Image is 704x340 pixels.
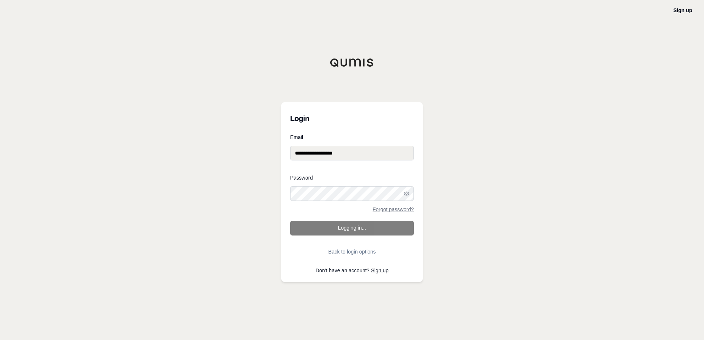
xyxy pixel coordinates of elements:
[290,135,414,140] label: Email
[673,7,692,13] a: Sign up
[290,111,414,126] h3: Login
[290,244,414,259] button: Back to login options
[290,268,414,273] p: Don't have an account?
[371,268,388,273] a: Sign up
[330,58,374,67] img: Qumis
[373,207,414,212] a: Forgot password?
[290,175,414,180] label: Password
